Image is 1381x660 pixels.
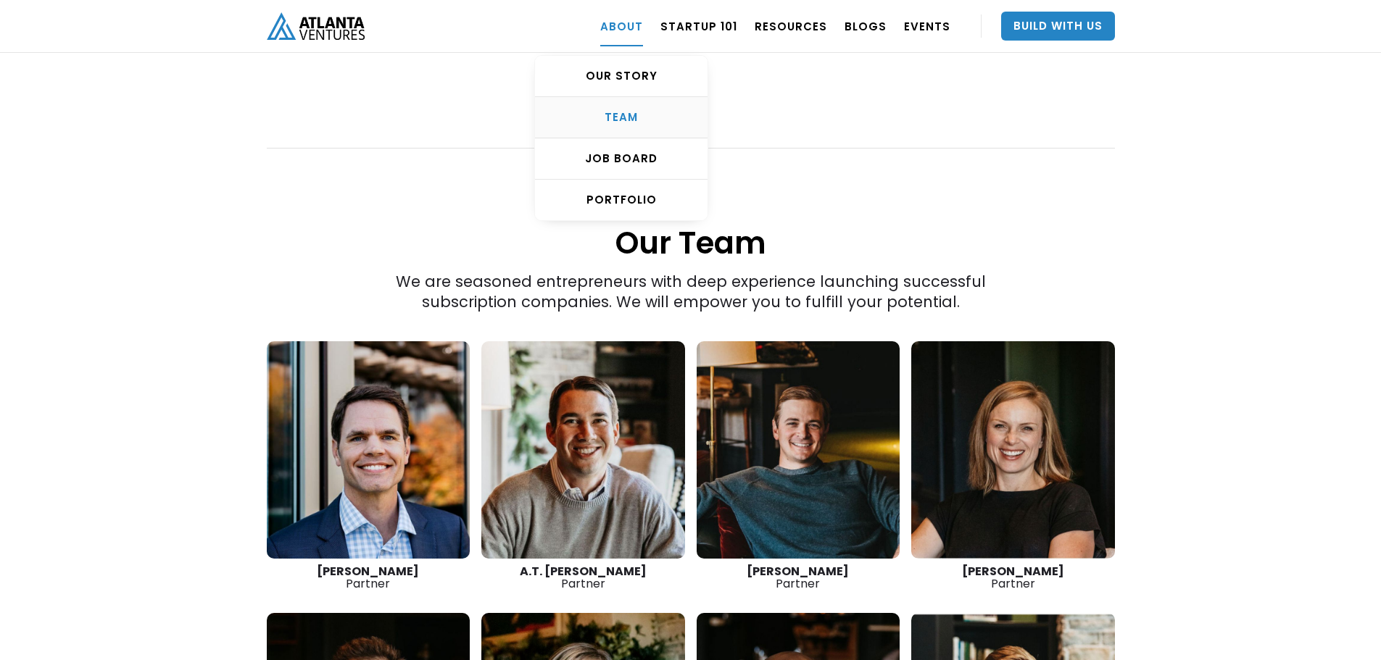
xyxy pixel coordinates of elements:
a: EVENTS [904,6,950,46]
a: Startup 101 [660,6,737,46]
a: Build With Us [1001,12,1115,41]
h1: Our Team [267,150,1115,264]
strong: A.T. [PERSON_NAME] [520,563,647,580]
div: OUR STORY [535,69,708,83]
div: Partner [481,565,685,590]
strong: [PERSON_NAME] [747,563,849,580]
div: Partner [697,565,900,590]
div: Job Board [535,151,708,166]
a: TEAM [535,97,708,138]
div: PORTFOLIO [535,193,708,207]
a: RESOURCES [755,6,827,46]
a: OUR STORY [535,56,708,97]
strong: [PERSON_NAME] [317,563,419,580]
a: BLOGS [845,6,887,46]
div: Partner [911,565,1115,590]
a: PORTFOLIO [535,180,708,220]
div: TEAM [535,110,708,125]
a: Job Board [535,138,708,180]
strong: [PERSON_NAME] [962,563,1064,580]
a: ABOUT [600,6,643,46]
div: Partner [267,565,470,590]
